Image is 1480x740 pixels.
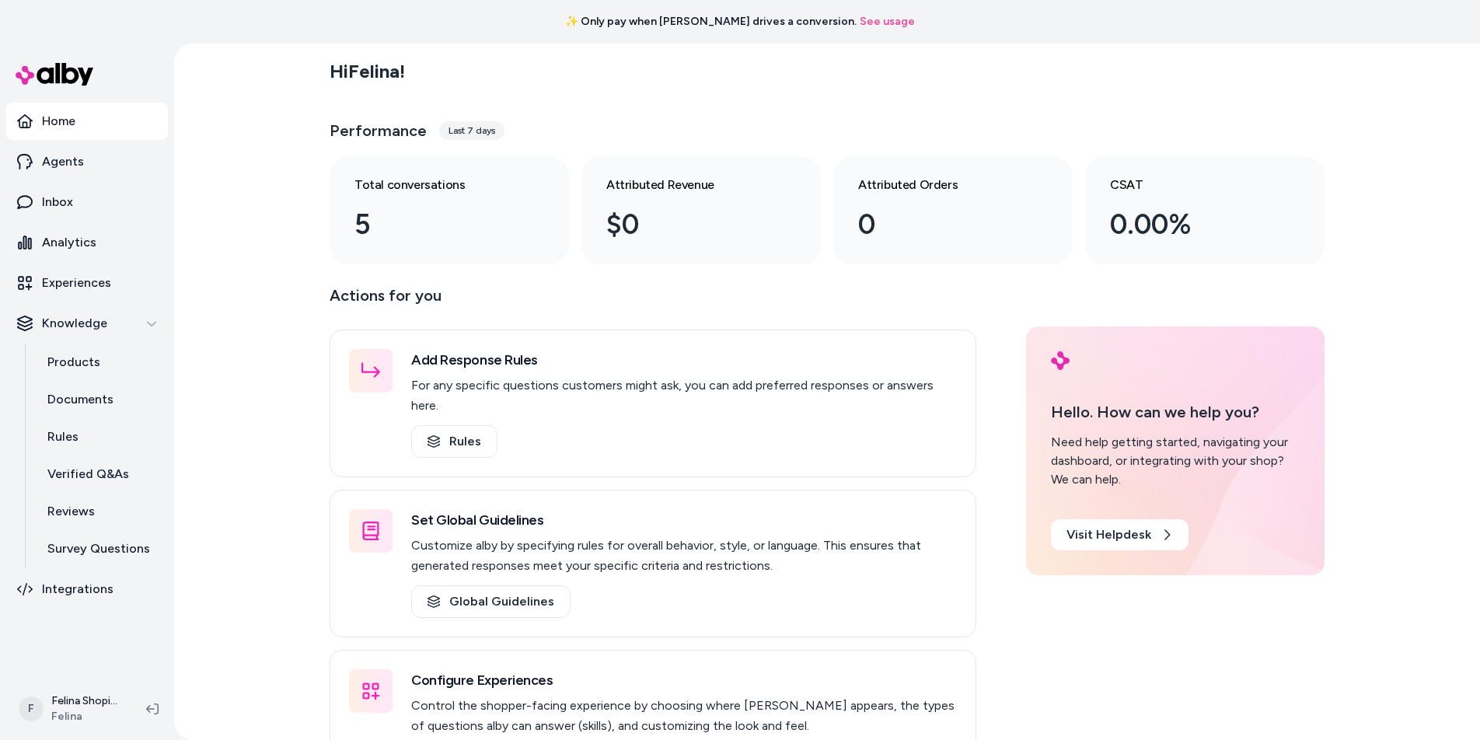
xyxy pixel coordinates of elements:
a: Analytics [6,224,168,261]
a: Integrations [6,571,168,608]
h3: Configure Experiences [411,669,957,691]
p: Documents [47,390,113,409]
p: Integrations [42,580,113,599]
p: Actions for you [330,283,976,320]
p: Verified Q&As [47,465,129,483]
a: See usage [860,14,915,30]
a: Documents [32,381,168,418]
p: Experiences [42,274,111,292]
div: Need help getting started, navigating your dashboard, or integrating with your shop? We can help. [1051,433,1300,489]
a: Inbox [6,183,168,221]
a: Visit Helpdesk [1051,519,1189,550]
p: Customize alby by specifying rules for overall behavior, style, or language. This ensures that ge... [411,536,957,576]
img: alby Logo [1051,351,1070,370]
p: Survey Questions [47,539,150,558]
p: Home [42,112,75,131]
button: Knowledge [6,305,168,342]
p: Products [47,353,100,372]
a: Rules [32,418,168,456]
h3: Add Response Rules [411,349,957,371]
h3: Total conversations [354,176,519,194]
a: Home [6,103,168,140]
a: Attributed Revenue $0 [581,157,821,264]
p: Rules [47,428,79,446]
a: Products [32,344,168,381]
p: For any specific questions customers might ask, you can add preferred responses or answers here. [411,375,957,416]
h3: Set Global Guidelines [411,509,957,531]
h3: Performance [330,120,427,141]
div: 0.00% [1110,204,1275,246]
a: CSAT 0.00% [1085,157,1325,264]
p: Analytics [42,233,96,252]
a: Agents [6,143,168,180]
a: Survey Questions [32,530,168,567]
button: FFelina ShopifyFelina [9,684,134,734]
h3: Attributed Revenue [606,176,771,194]
span: F [19,696,44,721]
a: Reviews [32,493,168,530]
h3: CSAT [1110,176,1275,194]
h3: Attributed Orders [858,176,1023,194]
span: Felina [51,709,121,724]
p: Knowledge [42,314,107,333]
p: Inbox [42,193,73,211]
span: ✨ Only pay when [PERSON_NAME] drives a conversion. [565,14,857,30]
a: Experiences [6,264,168,302]
p: Felina Shopify [51,693,121,709]
div: Last 7 days [439,121,504,140]
a: Verified Q&As [32,456,168,493]
a: Rules [411,425,497,458]
a: Global Guidelines [411,585,571,618]
p: Hello. How can we help you? [1051,400,1300,424]
a: Total conversations 5 [330,157,569,264]
a: Attributed Orders 0 [833,157,1073,264]
h2: Hi Felina ! [330,60,405,83]
div: 5 [354,204,519,246]
img: alby Logo [16,63,93,86]
div: $0 [606,204,771,246]
p: Reviews [47,502,95,521]
p: Agents [42,152,84,171]
div: 0 [858,204,1023,246]
p: Control the shopper-facing experience by choosing where [PERSON_NAME] appears, the types of quest... [411,696,957,736]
